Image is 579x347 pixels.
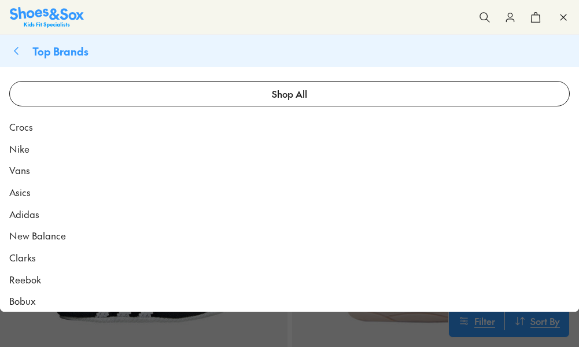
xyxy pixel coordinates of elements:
[10,7,84,27] img: SNS_Logo_Responsive.svg
[32,44,88,58] span: Top Brands
[9,163,30,177] span: Vans
[9,120,33,134] span: Crocs
[6,4,40,39] button: Open gorgias live chat
[449,312,504,330] button: Filter
[9,250,36,264] span: Clarks
[9,185,31,199] span: Asics
[9,207,39,221] span: Adidas
[9,81,570,106] a: Shop All
[9,272,41,286] span: Reebok
[530,314,560,328] span: Sort By
[9,142,29,156] span: Nike
[505,312,569,330] button: Sort By
[10,7,84,27] a: Shoes & Sox
[9,294,36,308] span: Bobux
[9,228,66,242] span: New Balance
